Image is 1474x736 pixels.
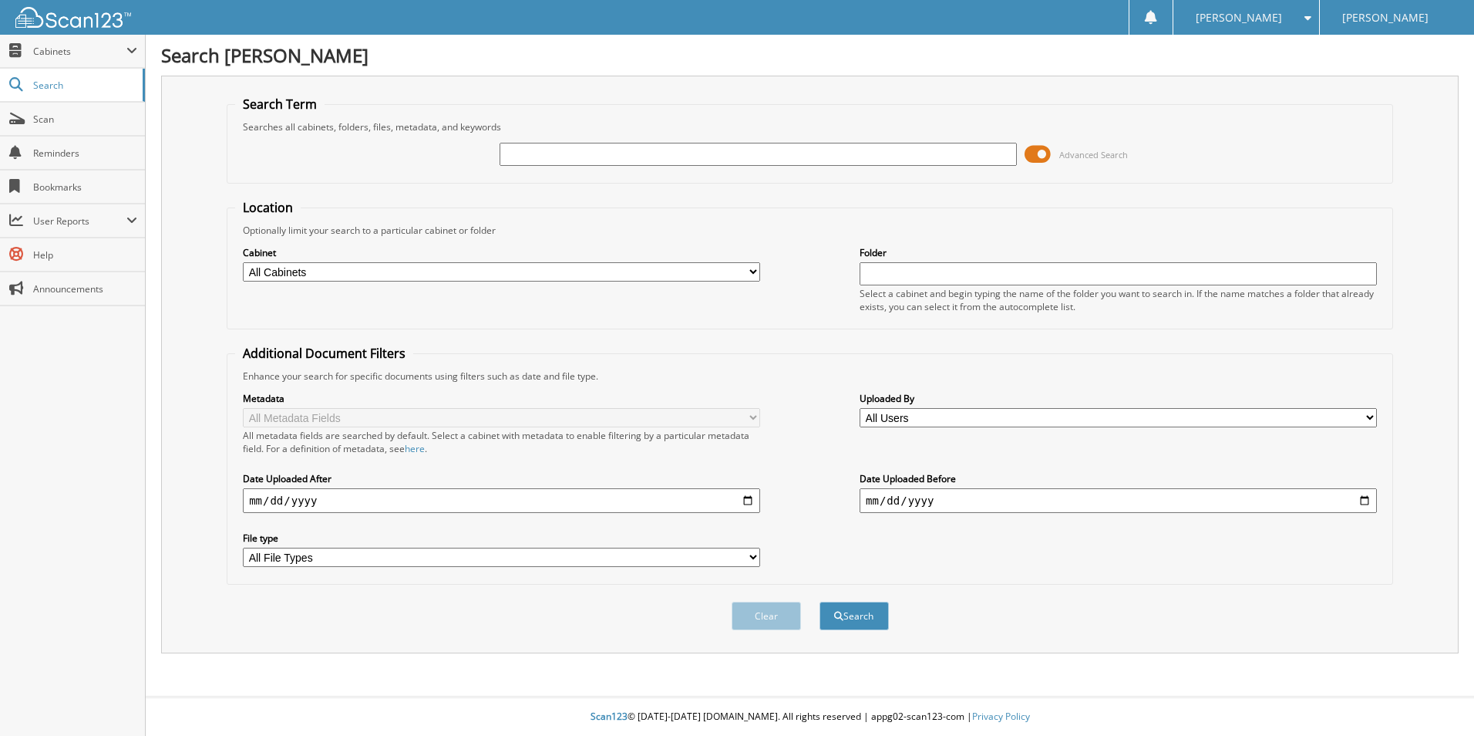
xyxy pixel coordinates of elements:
span: Scan123 [591,710,628,723]
div: All metadata fields are searched by default. Select a cabinet with metadata to enable filtering b... [243,429,760,455]
span: [PERSON_NAME] [1196,13,1282,22]
h1: Search [PERSON_NAME] [161,42,1459,68]
div: Searches all cabinets, folders, files, metadata, and keywords [235,120,1385,133]
span: Search [33,79,135,92]
input: start [243,488,760,513]
legend: Location [235,199,301,216]
span: Advanced Search [1059,149,1128,160]
span: Reminders [33,147,137,160]
label: Metadata [243,392,760,405]
span: User Reports [33,214,126,228]
span: [PERSON_NAME] [1342,13,1429,22]
img: scan123-logo-white.svg [15,7,131,28]
legend: Search Term [235,96,325,113]
label: Date Uploaded After [243,472,760,485]
label: Uploaded By [860,392,1377,405]
label: Date Uploaded Before [860,472,1377,485]
span: Cabinets [33,45,126,58]
div: © [DATE]-[DATE] [DOMAIN_NAME]. All rights reserved | appg02-scan123-com | [146,698,1474,736]
div: Select a cabinet and begin typing the name of the folder you want to search in. If the name match... [860,287,1377,313]
span: Scan [33,113,137,126]
legend: Additional Document Filters [235,345,413,362]
div: Enhance your search for specific documents using filters such as date and file type. [235,370,1385,383]
label: Folder [860,246,1377,259]
button: Clear [732,602,801,630]
label: File type [243,532,760,545]
span: Help [33,248,137,262]
button: Search [819,602,889,630]
a: here [405,442,425,455]
input: end [860,488,1377,513]
div: Optionally limit your search to a particular cabinet or folder [235,224,1385,237]
span: Announcements [33,282,137,295]
a: Privacy Policy [972,710,1030,723]
label: Cabinet [243,246,760,259]
span: Bookmarks [33,181,137,194]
